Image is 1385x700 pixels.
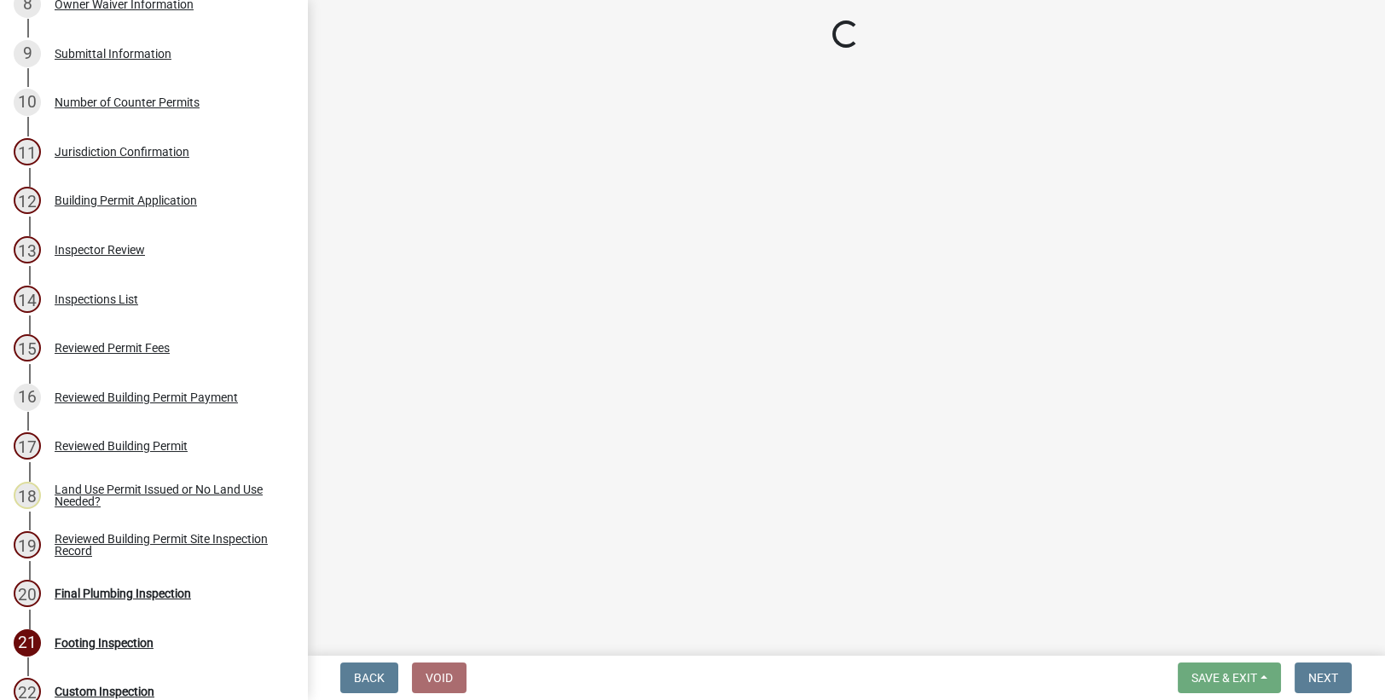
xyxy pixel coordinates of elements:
[14,286,41,313] div: 14
[55,293,138,305] div: Inspections List
[354,671,385,685] span: Back
[1295,662,1352,693] button: Next
[55,686,154,697] div: Custom Inspection
[1178,662,1281,693] button: Save & Exit
[14,482,41,509] div: 18
[55,533,280,557] div: Reviewed Building Permit Site Inspection Record
[14,236,41,263] div: 13
[14,432,41,460] div: 17
[55,96,200,108] div: Number of Counter Permits
[55,587,191,599] div: Final Plumbing Inspection
[55,637,154,649] div: Footing Inspection
[14,187,41,214] div: 12
[14,580,41,607] div: 20
[14,40,41,67] div: 9
[55,483,280,507] div: Land Use Permit Issued or No Land Use Needed?
[1191,671,1257,685] span: Save & Exit
[55,146,189,158] div: Jurisdiction Confirmation
[14,138,41,165] div: 11
[14,89,41,116] div: 10
[55,244,145,256] div: Inspector Review
[14,531,41,558] div: 19
[55,194,197,206] div: Building Permit Application
[1308,671,1338,685] span: Next
[55,48,171,60] div: Submittal Information
[14,334,41,362] div: 15
[14,384,41,411] div: 16
[55,391,238,403] div: Reviewed Building Permit Payment
[55,440,188,452] div: Reviewed Building Permit
[412,662,466,693] button: Void
[14,629,41,657] div: 21
[55,342,170,354] div: Reviewed Permit Fees
[340,662,398,693] button: Back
